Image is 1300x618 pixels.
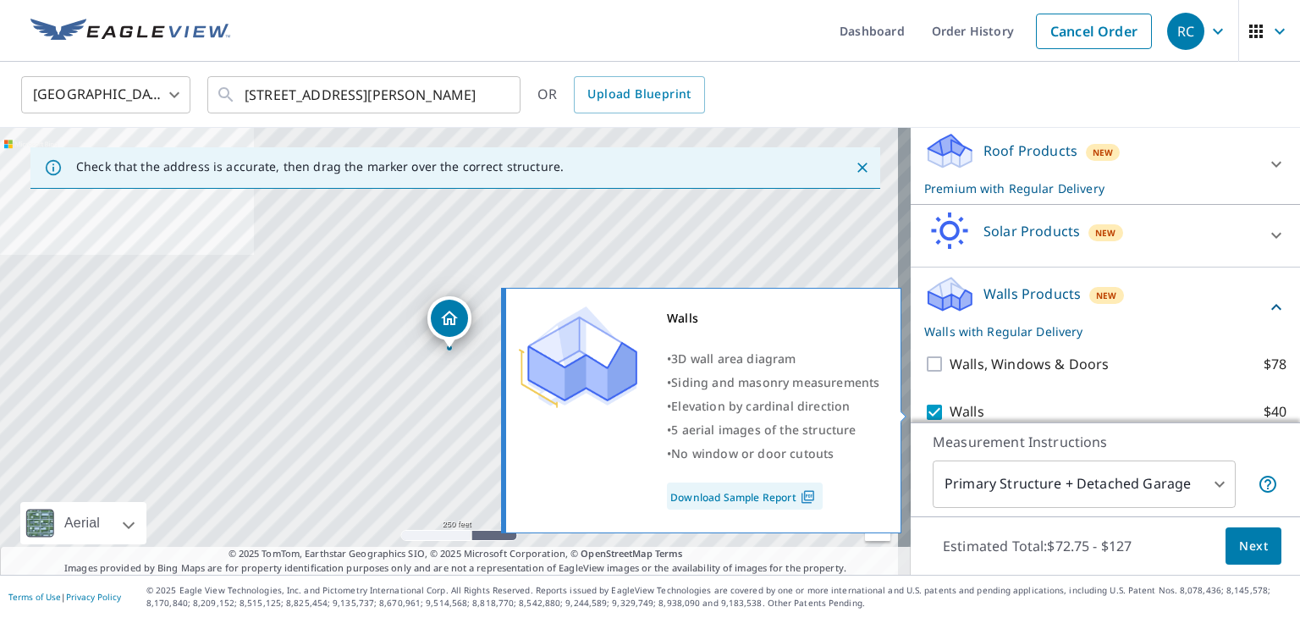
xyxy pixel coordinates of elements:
[933,432,1278,452] p: Measurement Instructions
[537,76,705,113] div: OR
[1264,401,1286,422] p: $40
[1264,354,1286,375] p: $78
[667,371,879,395] div: •
[146,584,1292,610] p: © 2025 Eagle View Technologies, Inc. and Pictometry International Corp. All Rights Reserved. Repo...
[59,502,105,544] div: Aerial
[924,131,1286,197] div: Roof ProductsNewPremium with Regular Delivery
[924,179,1256,197] p: Premium with Regular Delivery
[667,442,879,466] div: •
[76,159,564,174] p: Check that the address is accurate, then drag the marker over the correct structure.
[671,445,834,461] span: No window or door cutouts
[671,398,850,414] span: Elevation by cardinal direction
[671,350,796,367] span: 3D wall area diagram
[1093,146,1114,159] span: New
[8,592,121,602] p: |
[1226,527,1281,566] button: Next
[245,71,486,119] input: Search by address or latitude-longitude
[667,395,879,418] div: •
[66,591,121,603] a: Privacy Policy
[8,591,61,603] a: Terms of Use
[21,71,190,119] div: [GEOGRAPHIC_DATA]
[851,157,873,179] button: Close
[667,306,879,330] div: Walls
[796,489,819,505] img: Pdf Icon
[924,274,1286,340] div: Walls ProductsNewWalls with Regular Delivery
[1154,421,1286,468] div: Regular $0
[1036,14,1152,49] a: Cancel Order
[983,141,1077,161] p: Roof Products
[30,19,230,44] img: EV Logo
[950,401,984,422] p: Walls
[1167,13,1204,50] div: RC
[519,306,637,408] img: Premium
[1095,226,1116,240] span: New
[933,461,1236,508] div: Primary Structure + Detached Garage
[581,547,652,560] a: OpenStreetMap
[950,354,1109,375] p: Walls, Windows & Doors
[1258,474,1278,494] span: Your report will include the primary structure and a detached garage if one exists.
[671,374,879,390] span: Siding and masonry measurements
[983,284,1081,304] p: Walls Products
[229,547,683,561] span: © 2025 TomTom, Earthstar Geographics SIO, © 2025 Microsoft Corporation, ©
[1239,536,1268,557] span: Next
[667,483,823,510] a: Download Sample Report
[574,76,704,113] a: Upload Blueprint
[924,323,1266,340] p: Walls with Regular Delivery
[667,418,879,442] div: •
[671,422,856,438] span: 5 aerial images of the structure
[427,296,471,349] div: Dropped pin, building 1, Residential property, 640 Sycamore Ln Owings, MD 20736
[655,547,683,560] a: Terms
[587,84,691,105] span: Upload Blueprint
[983,221,1080,241] p: Solar Products
[667,347,879,371] div: •
[20,502,146,544] div: Aerial
[929,527,1145,565] p: Estimated Total: $72.75 - $127
[1096,289,1117,302] span: New
[924,212,1286,260] div: Solar ProductsNew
